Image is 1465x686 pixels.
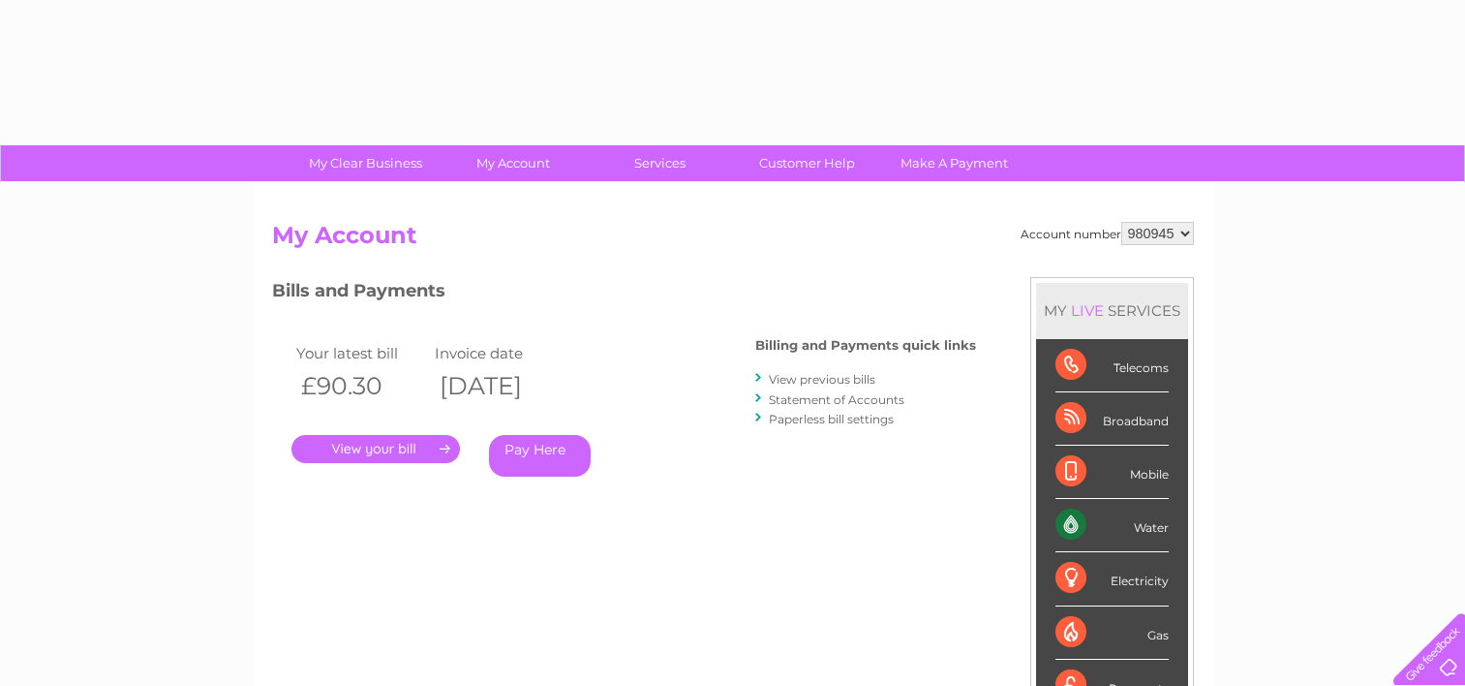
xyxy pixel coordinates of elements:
[1021,222,1194,245] div: Account number
[430,366,569,406] th: [DATE]
[272,277,976,311] h3: Bills and Payments
[727,145,887,181] a: Customer Help
[769,392,904,407] a: Statement of Accounts
[286,145,445,181] a: My Clear Business
[769,372,875,387] a: View previous bills
[769,412,894,426] a: Paperless bill settings
[1055,607,1169,660] div: Gas
[433,145,593,181] a: My Account
[430,340,569,366] td: Invoice date
[291,366,431,406] th: £90.30
[1055,552,1169,606] div: Electricity
[755,338,976,353] h4: Billing and Payments quick links
[580,145,740,181] a: Services
[1055,339,1169,392] div: Telecoms
[1055,392,1169,446] div: Broadband
[1055,446,1169,499] div: Mobile
[272,222,1194,259] h2: My Account
[291,340,431,366] td: Your latest bill
[1036,283,1188,338] div: MY SERVICES
[874,145,1034,181] a: Make A Payment
[1055,499,1169,552] div: Water
[291,435,460,463] a: .
[1067,301,1108,320] div: LIVE
[489,435,591,477] a: Pay Here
